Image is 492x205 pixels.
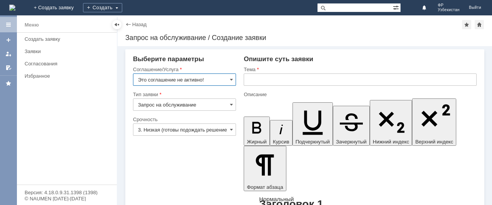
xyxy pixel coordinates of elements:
div: Заявки [25,48,112,54]
span: Верхний индекс [415,139,453,145]
a: Создать заявку [2,34,15,46]
div: Согласования [25,61,112,67]
button: Верхний индекс [412,98,456,146]
div: Описание [244,92,475,97]
div: Тип заявки [133,92,234,97]
button: Нижний индекс [370,100,412,146]
a: Создать заявку [22,33,115,45]
div: Создать [83,3,122,12]
a: Мои заявки [2,48,15,60]
span: Узбекистан [438,8,460,12]
a: Заявки [22,45,115,57]
a: Согласования [22,58,115,70]
a: Мои согласования [2,62,15,74]
div: Запрос на обслуживание / Создание заявки [125,34,484,42]
span: Формат абзаца [247,184,283,190]
a: Назад [132,22,146,27]
a: Перейти на домашнюю страницу [9,5,15,11]
span: ФР [438,3,460,8]
div: Соглашение/Услуга [133,67,234,72]
span: Зачеркнутый [336,139,367,145]
img: logo [9,5,15,11]
span: Курсив [273,139,289,145]
button: Зачеркнутый [333,106,370,146]
div: Сделать домашней страницей [475,20,484,29]
div: Тема [244,67,475,72]
div: Создать заявку [25,36,112,42]
span: Расширенный поиск [393,3,401,11]
div: Избранное [25,73,104,79]
button: Формат абзаца [244,146,286,191]
span: Подчеркнутый [296,139,330,145]
button: Курсив [270,120,293,146]
div: © NAUMEN [DATE]-[DATE] [25,196,109,201]
span: Выберите параметры [133,55,204,63]
span: Опишите суть заявки [244,55,313,63]
button: Подчеркнутый [293,102,333,146]
span: Жирный [247,139,267,145]
div: Добавить в избранное [462,20,471,29]
div: Скрыть меню [112,20,121,29]
span: Нижний индекс [373,139,409,145]
button: Жирный [244,117,270,146]
a: Нормальный [259,196,294,202]
div: Версия: 4.18.0.9.31.1398 (1398) [25,190,109,195]
div: Меню [25,20,39,30]
div: Срочность [133,117,234,122]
